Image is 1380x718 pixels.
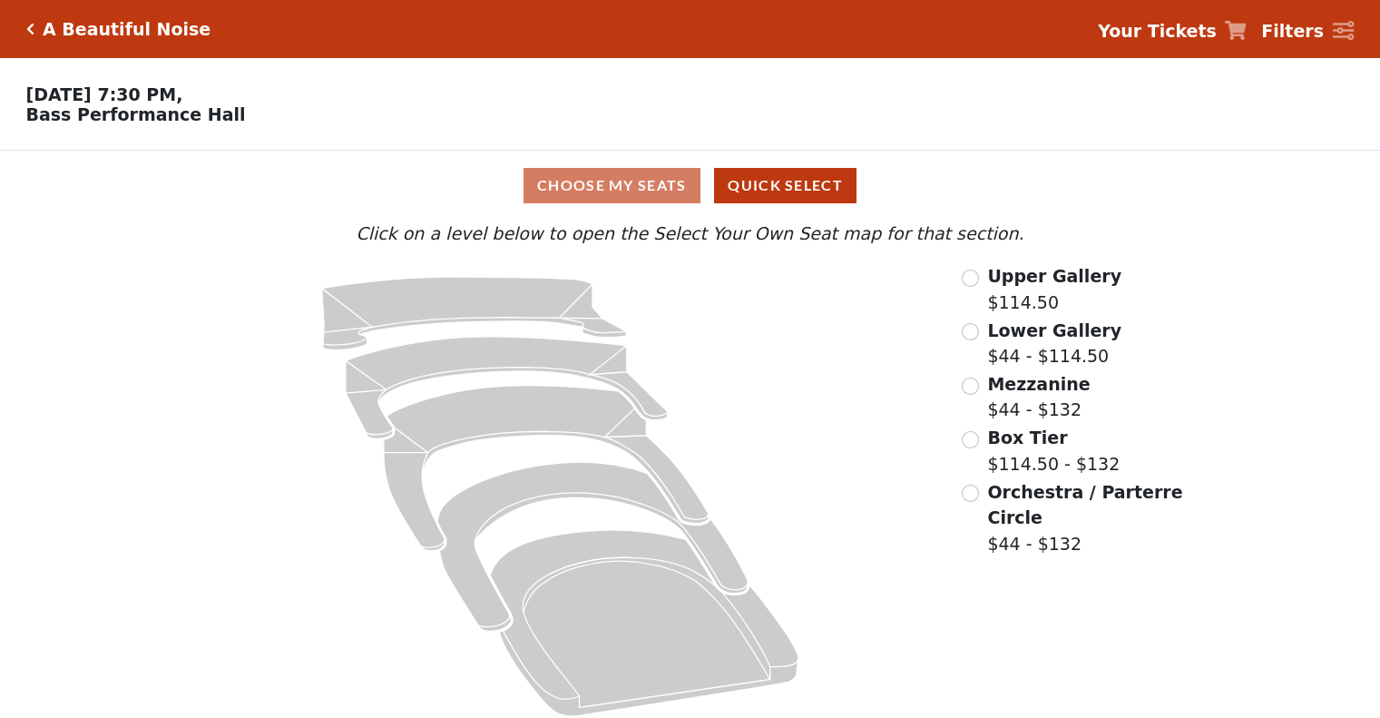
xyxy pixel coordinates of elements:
[987,482,1182,528] span: Orchestra / Parterre Circle
[987,374,1090,394] span: Mezzanine
[987,263,1121,315] label: $114.50
[1098,21,1217,41] strong: Your Tickets
[322,277,627,350] path: Upper Gallery - Seats Available: 259
[987,428,1067,448] span: Box Tier
[1261,18,1354,44] a: Filters
[26,23,34,35] a: Click here to go back to filters
[987,318,1121,369] label: $44 - $114.50
[987,320,1121,340] span: Lower Gallery
[185,221,1194,247] p: Click on a level below to open the Select Your Own Seat map for that section.
[987,371,1090,423] label: $44 - $132
[1098,18,1247,44] a: Your Tickets
[43,19,210,40] h5: A Beautiful Noise
[987,479,1185,557] label: $44 - $132
[491,530,799,716] path: Orchestra / Parterre Circle - Seats Available: 11
[987,266,1121,286] span: Upper Gallery
[714,168,856,203] button: Quick Select
[1261,21,1324,41] strong: Filters
[987,425,1120,477] label: $114.50 - $132
[346,337,668,439] path: Lower Gallery - Seats Available: 41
